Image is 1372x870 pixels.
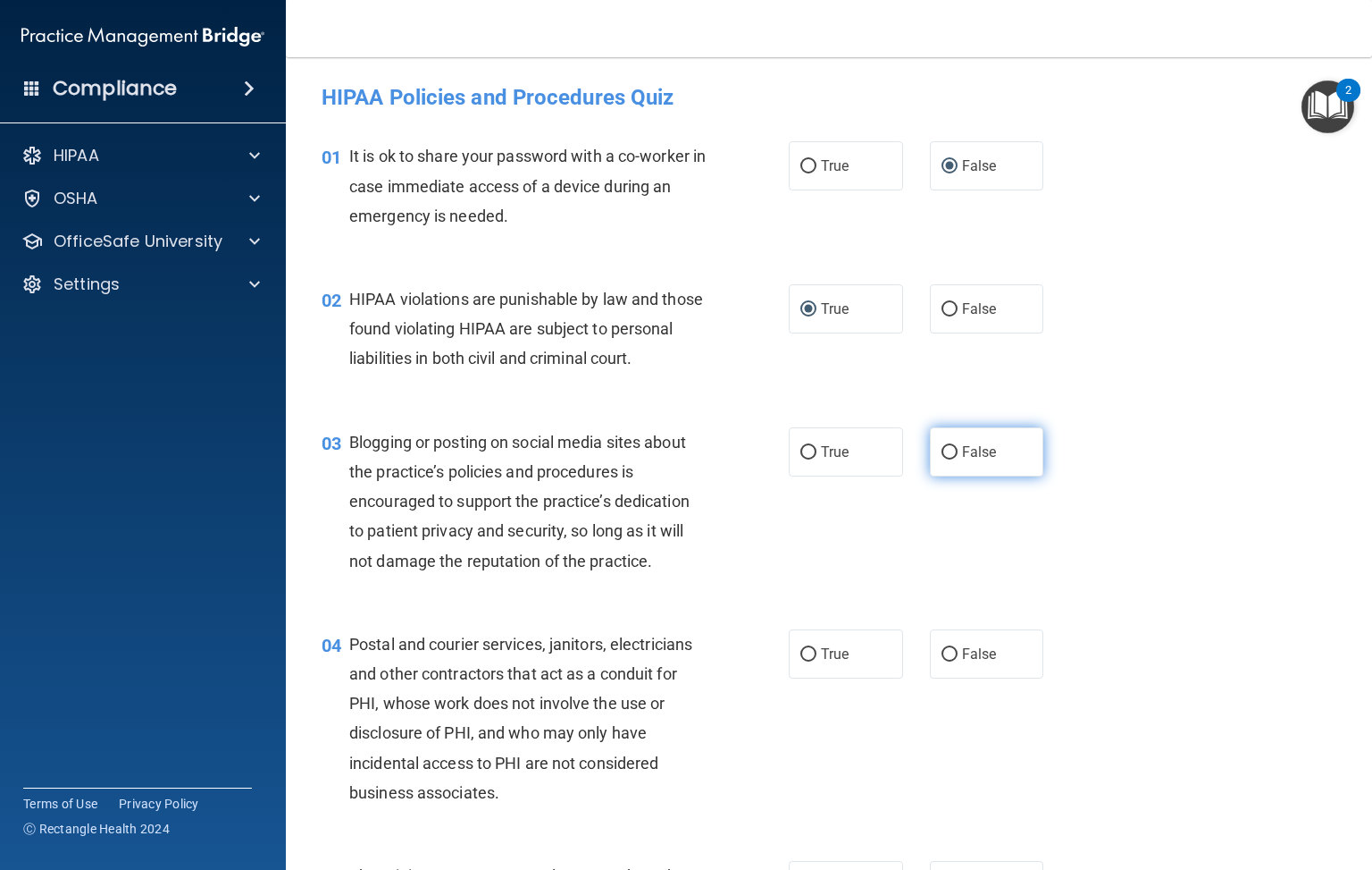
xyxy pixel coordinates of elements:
a: HIPAA [21,145,260,166]
span: False [962,646,997,663]
span: True [821,646,849,663]
span: False [962,157,997,174]
a: Privacy Policy [119,795,199,813]
input: True [800,446,816,460]
a: Terms of Use [23,795,97,813]
input: False [941,303,958,317]
input: False [941,160,958,173]
span: 03 [322,433,341,454]
span: False [962,443,997,460]
input: True [800,303,816,317]
span: HIPAA violations are punishable by law and those found violating HIPAA are subject to personal li... [349,290,703,367]
span: Postal and courier services, janitors, electricians and other contractors that act as a conduit f... [349,635,692,802]
span: It is ok to share your password with a co-worker in case immediate access of a device during an e... [349,147,706,224]
span: Blogging or posting on social media sites about the practice’s policies and procedures is encoura... [349,433,690,570]
span: 01 [322,147,341,168]
h4: HIPAA Policies and Procedures Quiz [322,86,1336,109]
a: OfficeSafe University [21,231,260,252]
p: OSHA [54,188,98,209]
input: True [800,648,816,662]
input: False [941,648,958,662]
div: 2 [1345,90,1351,114]
button: Open Resource Center, 2 new notifications [1301,80,1354,133]
img: PMB logo [21,19,264,55]
p: OfficeSafe University [54,231,222,252]
h4: Compliance [53,76,177,101]
span: False [962,300,997,317]
p: HIPAA [54,145,99,166]
p: Settings [54,274,120,295]
input: True [800,160,816,173]
span: True [821,300,849,317]
span: 04 [322,635,341,656]
a: OSHA [21,188,260,209]
input: False [941,446,958,460]
span: 02 [322,290,341,311]
span: True [821,443,849,460]
span: Ⓒ Rectangle Health 2024 [23,820,170,838]
span: True [821,157,849,174]
a: Settings [21,274,260,295]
